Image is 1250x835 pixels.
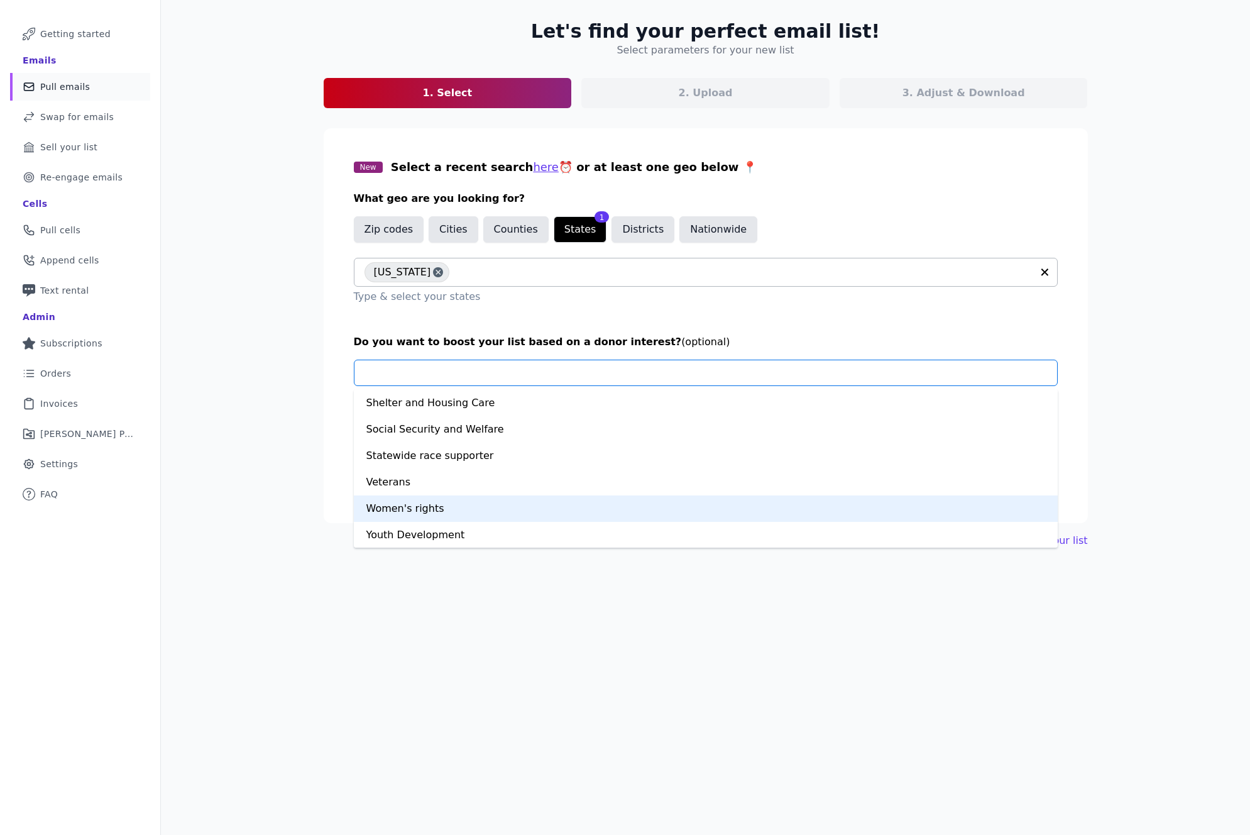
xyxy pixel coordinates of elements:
a: FAQ [10,480,150,508]
a: Pull emails [10,73,150,101]
span: [US_STATE] [374,262,431,282]
h2: Let's find your perfect email list! [531,20,880,43]
span: Orders [40,367,71,380]
p: 1. Select [423,86,473,101]
button: Cities [429,216,478,243]
span: Pull cells [40,224,80,236]
span: Append cells [40,254,99,267]
button: Nationwide [679,216,757,243]
span: Pull emails [40,80,90,93]
div: 1 [595,211,610,223]
h3: What geo are you looking for? [354,191,1058,206]
div: Women's rights [354,495,1058,522]
button: Districts [611,216,674,243]
p: 2. Upload [679,86,733,101]
a: [PERSON_NAME] Performance [10,420,150,448]
a: Orders [10,360,150,387]
div: Shelter and Housing Care [354,390,1058,416]
a: Append cells [10,246,150,274]
p: 3. Adjust & Download [902,86,1025,101]
span: FAQ [40,488,58,500]
div: Statewide race supporter [354,443,1058,469]
div: Youth Development [354,522,1058,548]
button: here [533,158,559,176]
a: Text rental [10,277,150,304]
a: Pull cells [10,216,150,244]
span: Re-engage emails [40,171,123,184]
div: Veterans [354,469,1058,495]
a: Invoices [10,390,150,418]
a: 1. Select [324,78,572,108]
span: New [354,162,383,173]
a: Getting started [10,20,150,48]
span: [PERSON_NAME] Performance [40,428,135,440]
a: Settings [10,450,150,478]
button: Counties [483,216,549,243]
div: Cells [23,197,47,210]
button: Zip codes [354,216,424,243]
span: Swap for emails [40,111,114,123]
span: Subscriptions [40,337,102,350]
a: Sell your list [10,133,150,161]
button: States [554,216,607,243]
span: Do you want to boost your list based on a donor interest? [354,336,682,348]
h4: Select parameters for your new list [617,43,794,58]
p: Click & select your interest [354,389,1058,404]
a: Re-engage emails [10,163,150,191]
a: Subscriptions [10,329,150,357]
p: Type & select your states [354,289,1058,304]
div: Admin [23,311,55,323]
a: Swap for emails [10,103,150,131]
div: Emails [23,54,57,67]
span: Settings [40,458,78,470]
span: Select a recent search ⏰ or at least one geo below 📍 [391,160,757,174]
span: Text rental [40,284,89,297]
span: Invoices [40,397,78,410]
span: Getting started [40,28,111,40]
span: (optional) [681,336,730,348]
span: Sell your list [40,141,97,153]
div: Social Security and Welfare [354,416,1058,443]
